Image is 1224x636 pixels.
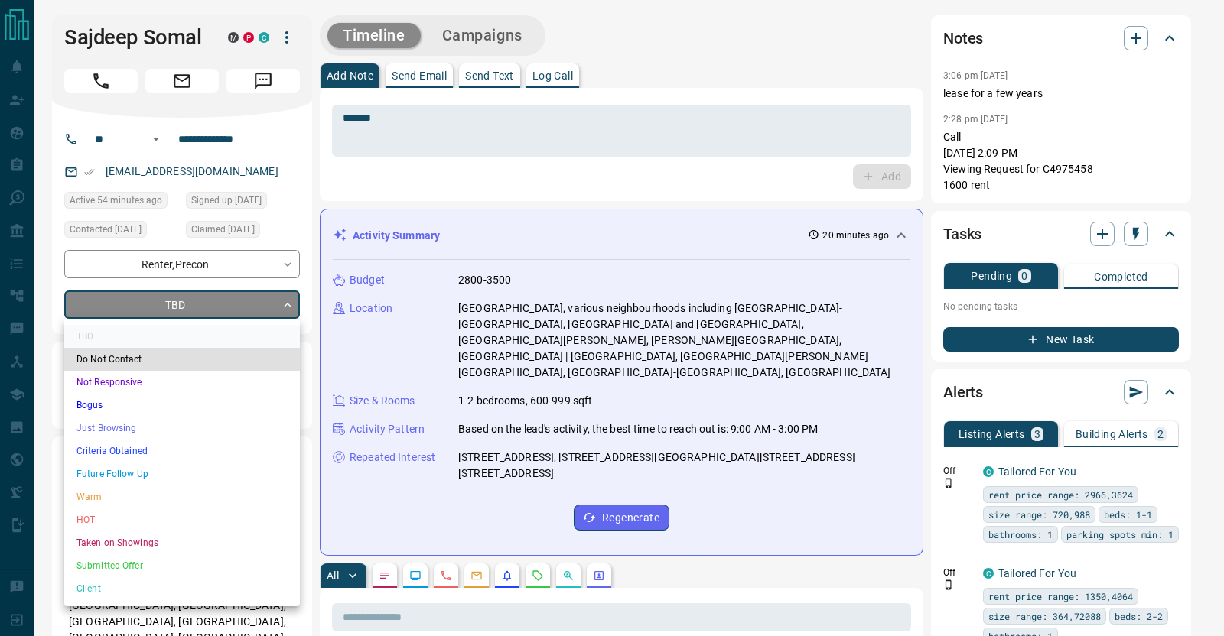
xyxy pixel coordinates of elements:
[64,394,300,417] li: Bogus
[64,577,300,600] li: Client
[64,462,300,485] li: Future Follow Up
[64,417,300,440] li: Just Browsing
[64,508,300,531] li: HOT
[64,554,300,577] li: Submitted Offer
[64,485,300,508] li: Warm
[64,348,300,371] li: Do Not Contact
[64,531,300,554] li: Taken on Showings
[64,440,300,462] li: Criteria Obtained
[64,371,300,394] li: Not Responsive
